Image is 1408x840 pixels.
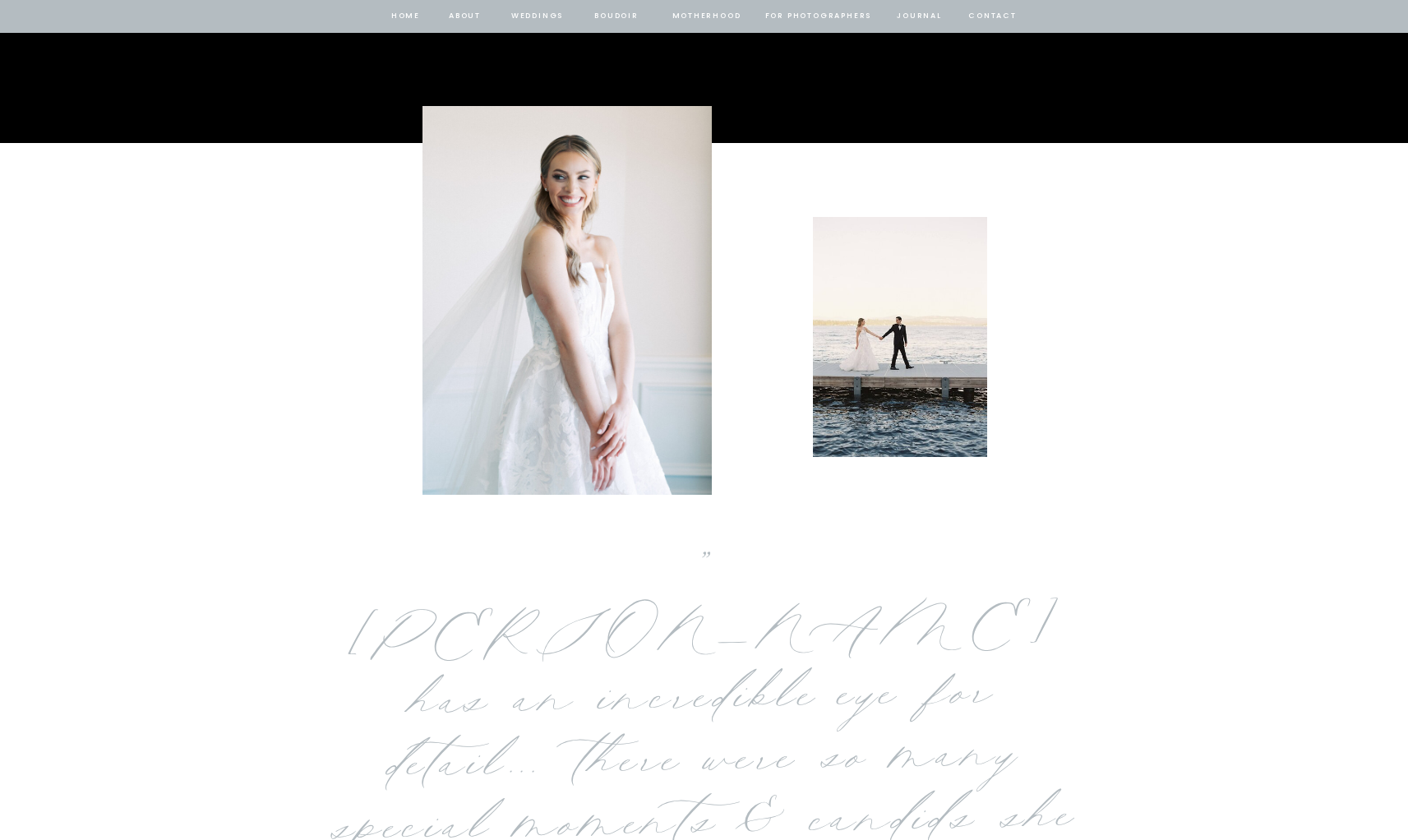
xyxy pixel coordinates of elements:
[593,9,640,24] a: BOUDOIR
[967,9,1019,24] a: contact
[765,9,872,24] a: for photographers
[448,9,482,24] a: about
[327,554,1081,741] p: "[PERSON_NAME] has an incredible eye for detail... there were so many special moments & candids s...
[894,9,945,24] a: journal
[390,9,422,24] a: home
[672,9,741,24] a: Motherhood
[510,9,566,24] a: Weddings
